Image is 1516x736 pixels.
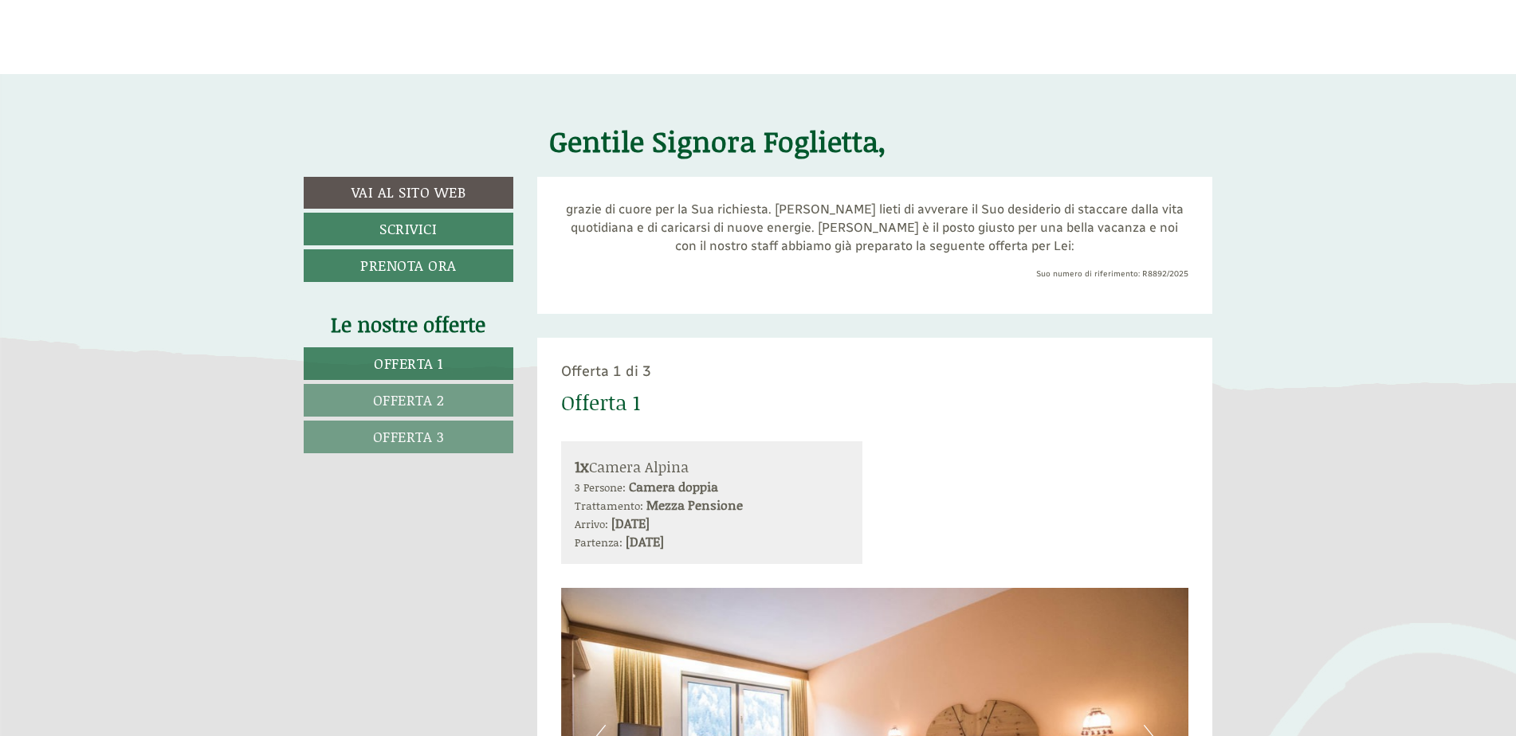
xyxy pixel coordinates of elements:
span: Offerta 3 [373,426,445,447]
span: Offerta 2 [373,390,445,410]
h1: Gentile Signora Foglietta, [549,126,886,158]
span: Offerta 1 di 3 [561,362,651,380]
div: Offerta 1 [561,388,640,417]
a: Vai al sito web [304,177,513,209]
small: Trattamento: [575,497,643,514]
b: Mezza Pensione [646,495,743,514]
a: Prenota ora [304,249,513,282]
a: Scrivici [304,213,513,245]
span: Offerta 1 [374,353,443,374]
span: Suo numero di riferimento: R8892/2025 [1036,269,1188,279]
small: 3 Persone: [575,479,626,495]
b: Camera doppia [629,477,718,495]
small: Partenza: [575,534,623,550]
p: grazie di cuore per la Sua richiesta. [PERSON_NAME] lieti di avverare il Suo desiderio di staccar... [561,201,1189,256]
div: Camera Alpina [575,455,850,478]
b: [DATE] [626,532,664,550]
small: Arrivo: [575,515,608,532]
div: Le nostre offerte [304,310,513,339]
b: 1x [575,455,589,477]
b: [DATE] [611,514,650,532]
